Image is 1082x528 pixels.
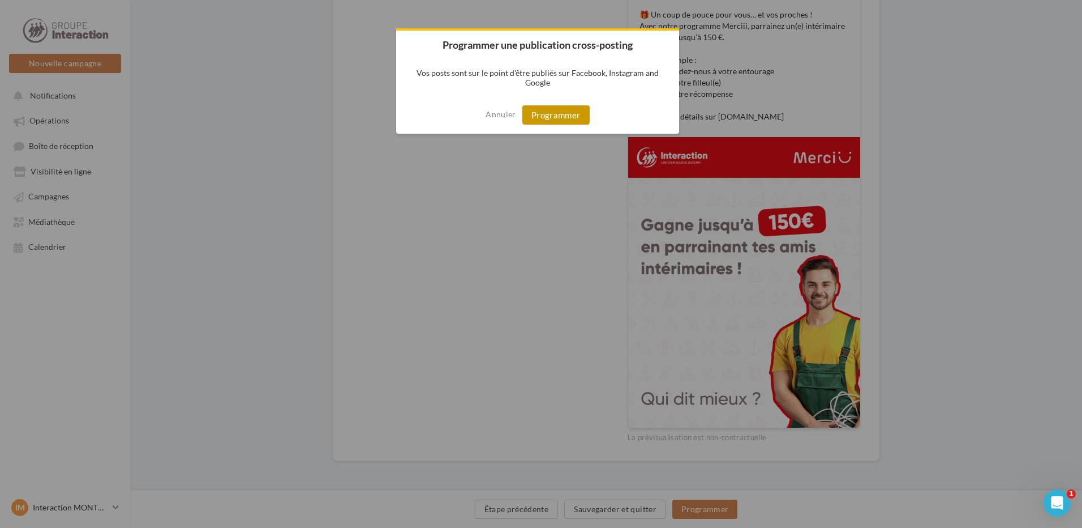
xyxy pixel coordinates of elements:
h2: Programmer une publication cross-posting [396,31,679,59]
p: Vos posts sont sur le point d'être publiés sur Facebook, Instagram and Google [396,59,679,96]
button: Programmer [522,105,590,125]
iframe: Intercom live chat [1044,489,1071,517]
button: Annuler [486,105,516,124]
span: 1 [1067,489,1076,499]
